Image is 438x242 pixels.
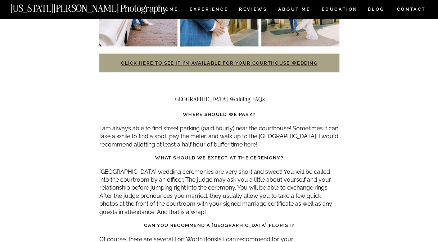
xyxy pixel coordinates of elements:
[396,5,426,13] a: CONTACT
[278,7,311,13] a: ABOUT ME
[155,155,283,160] strong: What should we expect at the ceremony?
[321,7,358,13] a: EDUCATION
[99,125,339,149] p: I am always able to find street parking (paid hourly) near the courthouse! Sometimes it can take ...
[239,7,266,13] a: REVIEWS
[159,7,180,13] a: HOME
[183,112,256,117] strong: Where should we park?
[99,168,339,216] p: [GEOGRAPHIC_DATA] wedding ceremonies are very short and sweet! You will be called into the courtr...
[99,96,339,102] h2: [GEOGRAPHIC_DATA] Wedding FAQs
[367,7,385,13] a: BLOG
[10,4,191,10] a: [US_STATE][PERSON_NAME] Photography
[190,7,227,13] a: Experience
[121,60,317,66] a: Click here to see if I’m available for your courthouse wedding
[144,223,294,228] strong: Can you recommend a [GEOGRAPHIC_DATA] florist?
